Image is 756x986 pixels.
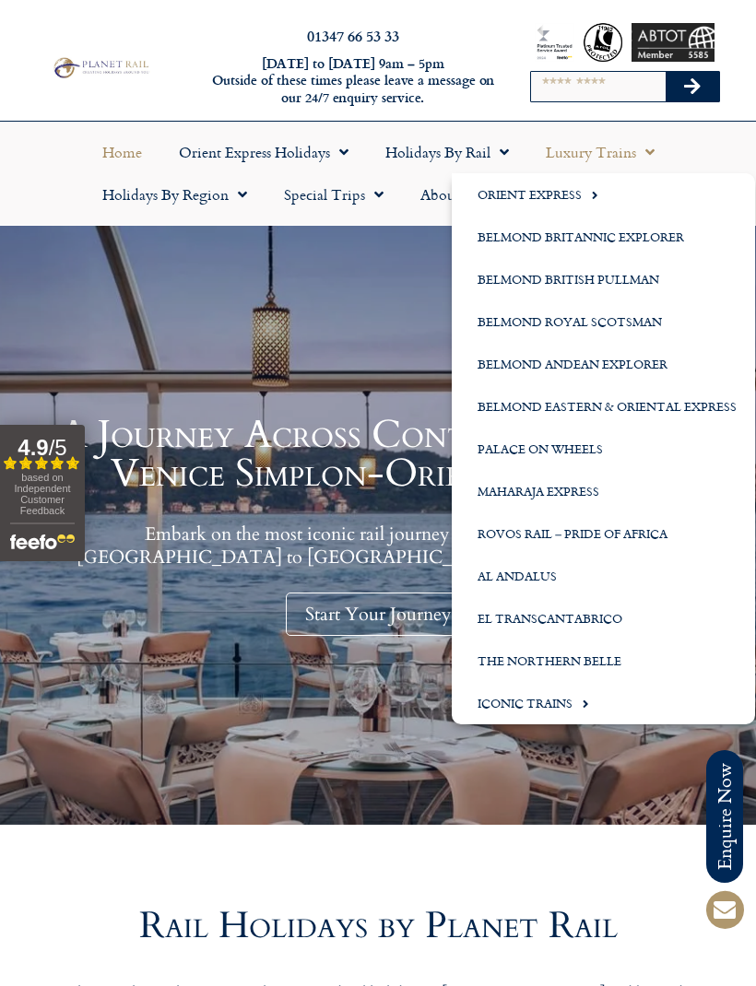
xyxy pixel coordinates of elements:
[452,512,755,555] a: Rovos Rail – Pride of Africa
[452,258,755,300] a: Belmond British Pullman
[452,428,755,470] a: Palace on Wheels
[452,385,755,428] a: Belmond Eastern & Oriental Express
[452,470,755,512] a: Maharaja Express
[452,597,755,640] a: El Transcantabrico
[367,131,527,173] a: Holidays by Rail
[452,682,755,724] a: Iconic Trains
[266,173,402,216] a: Special Trips
[46,908,710,945] h2: Rail Holidays by Planet Rail
[666,72,719,101] button: Search
[46,522,710,569] p: Embark on the most iconic rail journey in the world — from [GEOGRAPHIC_DATA] to [GEOGRAPHIC_DATA]...
[452,173,755,724] ul: Luxury Trains
[286,593,471,636] a: Start Your Journey
[84,131,160,173] a: Home
[527,131,673,173] a: Luxury Trains
[307,25,399,46] a: 01347 66 53 33
[160,131,367,173] a: Orient Express Holidays
[452,173,755,216] a: Orient Express
[50,55,151,80] img: Planet Rail Train Holidays Logo
[452,216,755,258] a: Belmond Britannic Explorer
[9,131,747,216] nav: Menu
[46,416,710,493] h1: A Journey Across Continents on the Venice Simplon-Orient-Express
[207,55,500,107] h6: [DATE] to [DATE] 9am – 5pm Outside of these times please leave a message on our 24/7 enquiry serv...
[452,343,755,385] a: Belmond Andean Explorer
[402,173,517,216] a: About Us
[452,640,755,682] a: The Northern Belle
[84,173,266,216] a: Holidays by Region
[452,555,755,597] a: Al Andalus
[452,300,755,343] a: Belmond Royal Scotsman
